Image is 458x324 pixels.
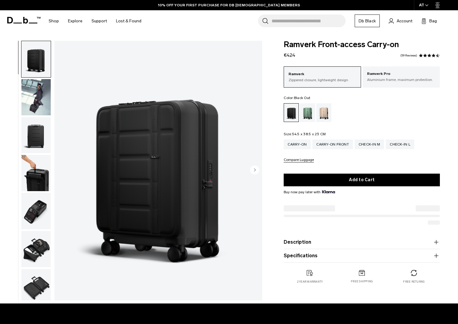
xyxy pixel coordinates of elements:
[351,279,373,284] p: Free shipping
[21,269,51,305] img: Ramverk Front-access Carry-on Black Out
[284,252,440,259] button: Specifications
[54,41,262,300] li: 1 / 11
[421,17,437,24] button: Bag
[297,280,323,284] p: 2 year warranty
[400,54,417,57] a: 59 reviews
[68,10,82,32] a: Explore
[21,117,51,154] button: Ramverk Front-access Carry-on Black Out
[54,41,262,300] img: Ramverk Front-access Carry-on Black Out
[284,103,299,122] a: Black Out
[316,103,331,122] a: Fogbow Beige
[21,155,51,191] img: Ramverk-front-access-1.png
[284,52,295,58] span: €424
[21,193,51,229] img: Ramverk-front-access.png
[92,10,107,32] a: Support
[21,269,51,306] button: Ramverk Front-access Carry-on Black Out
[322,190,335,193] img: {"height" => 20, "alt" => "Klarna"}
[403,280,424,284] p: Free returns
[44,10,146,32] nav: Main Navigation
[429,18,437,24] span: Bag
[21,41,51,77] img: Ramverk Front-access Carry-on Black Out
[300,103,315,122] a: Green Ray
[284,158,314,162] button: Compare Luggage
[289,77,356,83] p: Zippered closure, lightweight design.
[284,96,310,100] legend: Color:
[116,10,141,32] a: Lost & Found
[312,140,353,149] a: Carry-on Front
[250,165,259,176] button: Next slide
[284,174,440,186] button: Add to Cart
[355,140,384,149] a: Check-in M
[284,239,440,246] button: Description
[355,14,380,27] a: Db Black
[397,18,412,24] span: Account
[284,41,440,49] span: Ramverk Front-access Carry-on
[294,96,310,100] span: Black Out
[292,132,326,136] span: 54.5 x 38.5 x 23 CM
[284,189,335,195] span: Buy now pay later with
[158,2,300,8] a: 10% OFF YOUR FIRST PURCHASE FOR DB [DEMOGRAPHIC_DATA] MEMBERS
[49,10,59,32] a: Shop
[284,132,326,136] legend: Size:
[289,71,356,77] p: Ramverk
[21,79,51,115] img: Ramverk Front-access Carry-on Black Out
[21,41,51,78] button: Ramverk Front-access Carry-on Black Out
[21,231,51,267] img: Ramverk Front-access Carry-on Black Out
[363,66,440,87] a: Ramverk Pro Aluminium frame, maximum protection.
[21,117,51,153] img: Ramverk Front-access Carry-on Black Out
[389,17,412,24] a: Account
[21,79,51,116] button: Ramverk Front-access Carry-on Black Out
[367,71,435,77] p: Ramverk Pro
[367,77,435,82] p: Aluminium frame, maximum protection.
[284,140,311,149] a: Carry-on
[386,140,414,149] a: Check-in L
